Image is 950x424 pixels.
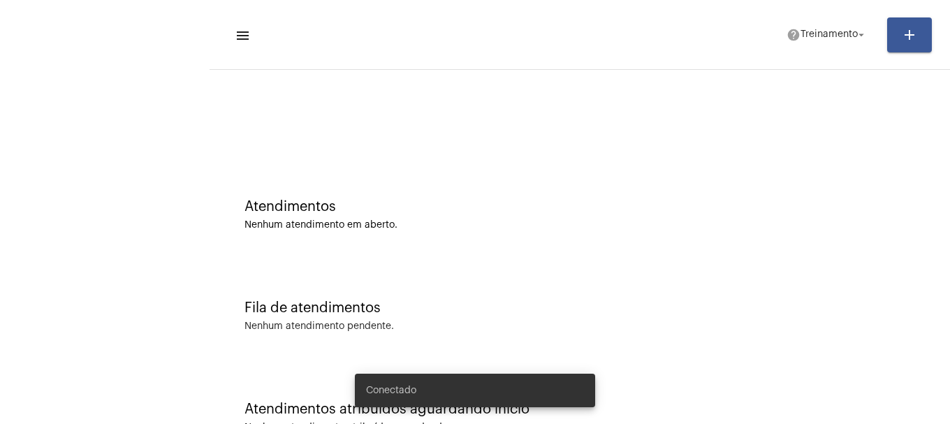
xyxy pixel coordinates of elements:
mat-icon: sidenav icon [235,27,249,44]
mat-icon: add [901,27,918,43]
span: Conectado [366,383,416,397]
mat-icon: help [787,28,801,42]
button: Treinamento [778,21,876,49]
span: Treinamento [801,30,858,40]
div: Nenhum atendimento em aberto. [244,220,915,231]
mat-icon: arrow_drop_down [855,29,868,41]
div: Atendimentos atribuídos aguardando início [244,402,915,417]
div: Atendimentos [244,199,915,214]
div: Nenhum atendimento pendente. [244,321,394,332]
div: Fila de atendimentos [244,300,915,316]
